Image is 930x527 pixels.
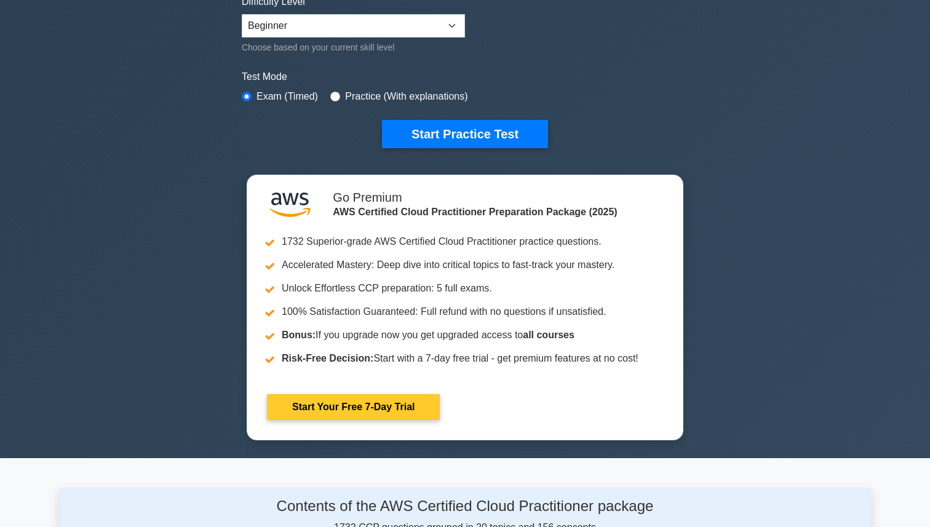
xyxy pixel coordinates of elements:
label: Test Mode [242,69,688,84]
a: Start Your Free 7-Day Trial [267,394,440,420]
label: Exam (Timed) [256,89,318,104]
h4: Contents of the AWS Certified Cloud Practitioner package [175,497,755,515]
label: Practice (With explanations) [345,89,467,104]
button: Start Practice Test [382,120,548,148]
div: Choose based on your current skill level [242,40,465,55]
